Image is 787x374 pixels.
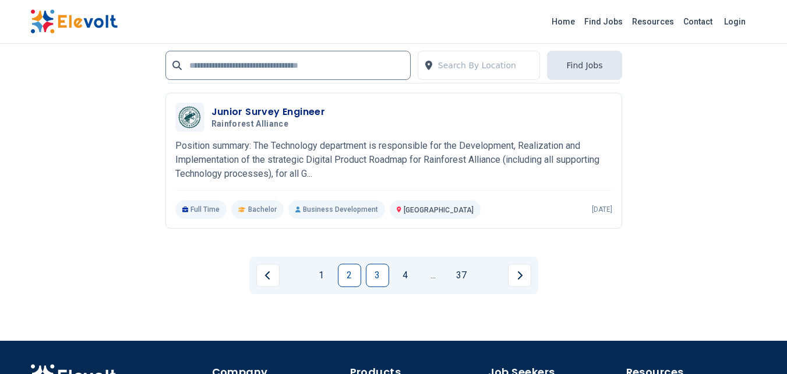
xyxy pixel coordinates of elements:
a: Page 4 [394,264,417,287]
a: Previous page [256,264,280,287]
a: Page 1 [310,264,333,287]
a: Page 3 [366,264,389,287]
a: Home [547,12,580,31]
a: Jump forward [422,264,445,287]
img: Elevolt [30,9,118,34]
a: Find Jobs [580,12,627,31]
img: Rainforest Alliance [178,106,202,128]
a: Resources [627,12,679,31]
a: Contact [679,12,717,31]
a: Rainforest AllianceJunior Survey EngineerRainforest AlliancePosition summary: The Technology depa... [175,103,612,219]
span: Rainforest Alliance [211,119,289,130]
a: Page 37 [450,264,473,287]
button: Find Jobs [547,51,622,80]
ul: Pagination [256,264,531,287]
span: Bachelor [248,205,277,214]
a: Page 2 is your current page [338,264,361,287]
p: [DATE] [592,205,612,214]
h3: Junior Survey Engineer [211,105,326,119]
a: Next page [508,264,531,287]
iframe: Chat Widget [729,318,787,374]
p: Position summary: The Technology department is responsible for the Development, Realization and I... [175,139,612,181]
p: Business Development [288,200,385,219]
p: Full Time [175,200,227,219]
a: Login [717,10,753,33]
span: [GEOGRAPHIC_DATA] [404,206,474,214]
